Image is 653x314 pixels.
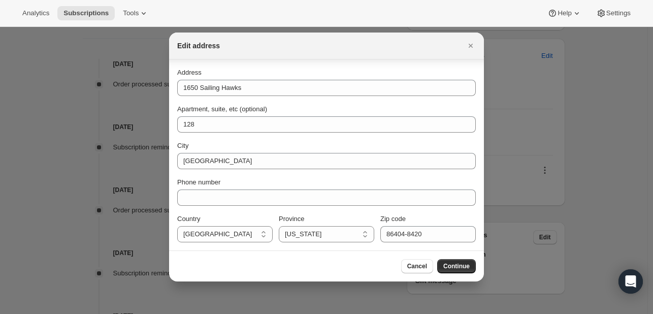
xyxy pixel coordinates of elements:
button: Analytics [16,6,55,20]
span: City [177,142,188,149]
button: Help [541,6,587,20]
span: Help [558,9,571,17]
span: Phone number [177,178,220,186]
span: Settings [606,9,631,17]
button: Continue [437,259,476,273]
button: Cancel [401,259,433,273]
span: Zip code [380,215,406,223]
span: Continue [443,262,470,270]
button: Close [464,39,478,53]
div: Open Intercom Messenger [618,269,643,294]
button: Tools [117,6,155,20]
span: Cancel [407,262,427,270]
span: Country [177,215,201,223]
h2: Edit address [177,41,220,51]
button: Settings [590,6,637,20]
span: Analytics [22,9,49,17]
span: Apartment, suite, etc (optional) [177,105,267,113]
span: Subscriptions [63,9,109,17]
span: Province [279,215,305,223]
span: Tools [123,9,139,17]
span: Address [177,69,202,76]
button: Subscriptions [57,6,115,20]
